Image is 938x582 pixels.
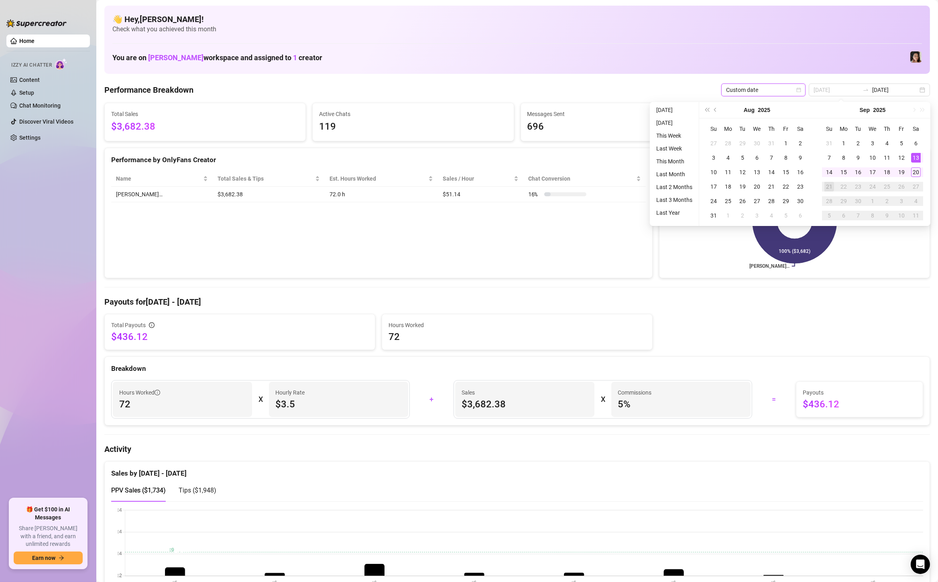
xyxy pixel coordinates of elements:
[796,211,805,220] div: 6
[653,208,696,218] li: Last Year
[104,444,930,455] h4: Activity
[894,194,909,208] td: 2025-10-03
[726,84,801,96] span: Custom date
[723,138,733,148] div: 28
[911,555,930,574] div: Open Intercom Messenger
[750,208,764,223] td: 2025-09-03
[32,555,55,561] span: Earn now
[767,153,776,163] div: 7
[909,208,923,223] td: 2025-10-11
[462,388,588,397] span: Sales
[752,138,762,148] div: 30
[822,208,836,223] td: 2025-10-05
[653,195,696,205] li: Last 3 Months
[148,53,203,62] span: [PERSON_NAME]
[330,174,427,183] div: Est. Hours Worked
[653,118,696,128] li: [DATE]
[897,211,906,220] div: 10
[275,388,305,397] article: Hourly Rate
[779,151,793,165] td: 2025-08-08
[796,153,805,163] div: 9
[19,102,61,109] a: Chat Monitoring
[767,167,776,177] div: 14
[839,167,848,177] div: 15
[6,19,67,27] img: logo-BBDzfeDw.svg
[709,167,718,177] div: 10
[897,167,906,177] div: 19
[767,196,776,206] div: 28
[752,182,762,191] div: 20
[59,555,64,561] span: arrow-right
[764,208,779,223] td: 2025-09-04
[527,110,715,118] span: Messages Sent
[853,196,863,206] div: 30
[911,211,921,220] div: 11
[19,77,40,83] a: Content
[213,187,325,202] td: $3,682.38
[865,151,880,165] td: 2025-09-10
[868,167,877,177] div: 17
[822,165,836,179] td: 2025-09-14
[104,296,930,307] h4: Payouts for [DATE] - [DATE]
[853,182,863,191] div: 23
[796,167,805,177] div: 16
[149,322,155,328] span: info-circle
[218,174,314,183] span: Total Sales & Tips
[824,182,834,191] div: 21
[803,388,916,397] span: Payouts
[764,122,779,136] th: Th
[721,194,735,208] td: 2025-08-25
[836,122,851,136] th: Mo
[868,138,877,148] div: 3
[781,196,791,206] div: 29
[764,194,779,208] td: 2025-08-28
[839,211,848,220] div: 6
[764,165,779,179] td: 2025-08-14
[709,138,718,148] div: 27
[752,196,762,206] div: 27
[721,208,735,223] td: 2025-09-01
[116,174,201,183] span: Name
[824,211,834,220] div: 5
[822,194,836,208] td: 2025-09-28
[894,208,909,223] td: 2025-10-10
[793,194,808,208] td: 2025-08-30
[111,330,368,343] span: $436.12
[880,165,894,179] td: 2025-09-18
[822,136,836,151] td: 2025-08-31
[111,321,146,330] span: Total Payouts
[709,182,718,191] div: 17
[822,122,836,136] th: Su
[618,388,651,397] article: Commissions
[894,136,909,151] td: 2025-09-05
[55,58,67,70] img: AI Chatter
[764,179,779,194] td: 2025-08-21
[111,486,166,494] span: PPV Sales ( $1,734 )
[19,134,41,141] a: Settings
[793,179,808,194] td: 2025-08-23
[880,194,894,208] td: 2025-10-02
[853,167,863,177] div: 16
[911,153,921,163] div: 13
[653,144,696,153] li: Last Week
[793,165,808,179] td: 2025-08-16
[779,179,793,194] td: 2025-08-22
[767,182,776,191] div: 21
[750,136,764,151] td: 2025-07-30
[738,138,747,148] div: 29
[702,102,711,118] button: Last year (Control + left)
[911,138,921,148] div: 6
[894,165,909,179] td: 2025-09-19
[319,110,507,118] span: Active Chats
[19,118,73,125] a: Discover Viral Videos
[438,171,523,187] th: Sales / Hour
[781,167,791,177] div: 15
[750,179,764,194] td: 2025-08-20
[706,151,721,165] td: 2025-08-03
[723,211,733,220] div: 1
[738,196,747,206] div: 26
[111,363,923,374] div: Breakdown
[865,122,880,136] th: We
[653,131,696,140] li: This Week
[868,196,877,206] div: 1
